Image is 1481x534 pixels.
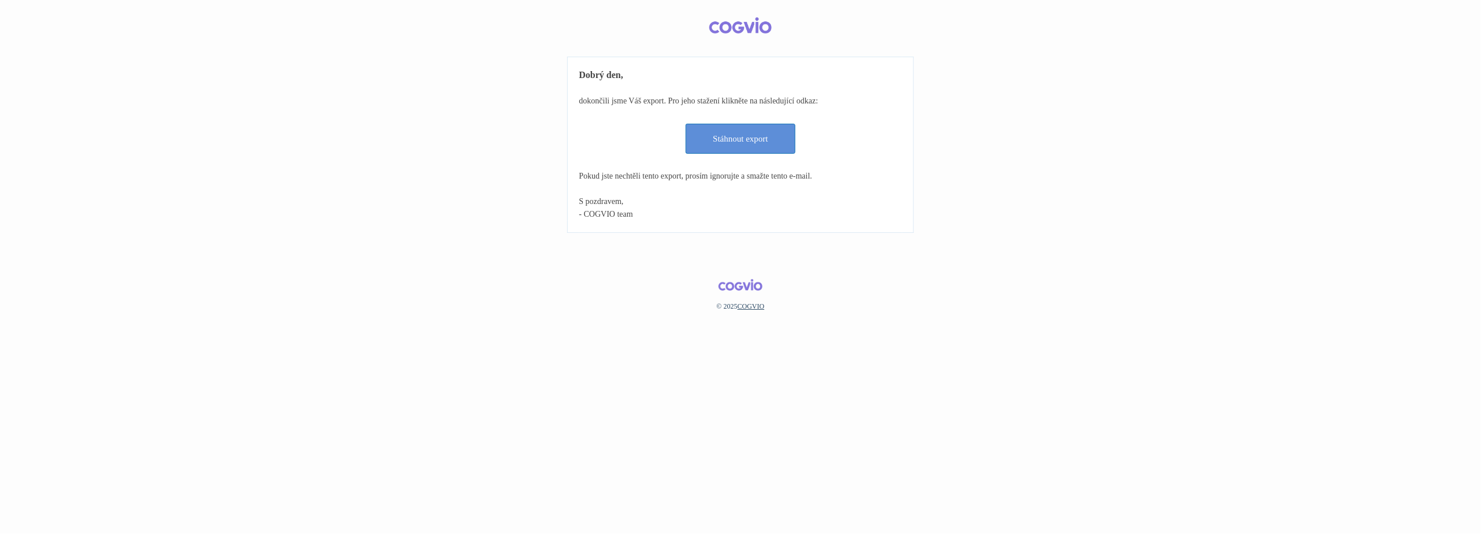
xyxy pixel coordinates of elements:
[567,279,914,311] td: © 2025
[719,279,762,291] img: COGVIO
[579,69,902,221] td: dokončili jsme Váš export. Pro jeho stažení klikněte na následující odkaz: Pokud jste nechtěli te...
[709,17,772,34] img: COGVIO
[686,124,795,154] a: Stáhnout export
[579,70,623,80] b: Dobrý den,
[738,302,765,310] a: COGVIO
